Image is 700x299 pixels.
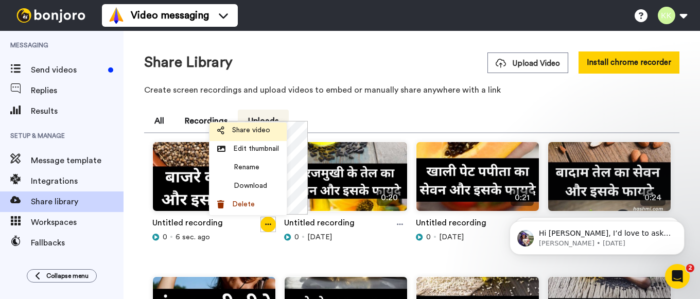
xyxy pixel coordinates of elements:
span: Edit thumbnail [233,144,279,154]
span: Collapse menu [46,272,89,280]
img: bj-logo-header-white.svg [12,8,90,23]
span: Message template [31,154,124,167]
span: Integrations [31,175,124,187]
span: 0:20 [377,189,402,206]
img: 85f98f55-888a-4f3e-9233-cbf310e3c299_thumbnail_source_1758773684.jpg [153,142,275,220]
span: 0 [163,232,167,242]
p: Message from Amy, sent 3d ago [45,40,178,49]
span: Replies [31,84,124,97]
span: Share library [31,196,124,208]
button: Collapse menu [27,269,97,283]
span: Download [234,181,267,191]
p: Create screen recordings and upload videos to embed or manually share anywhere with a link [144,84,679,96]
button: Upload Video [487,52,568,73]
span: Share video [232,125,270,135]
span: Hi [PERSON_NAME], I’d love to ask you a quick question: If [PERSON_NAME] could introduce a new fe... [45,30,177,89]
button: Install chrome recorder [579,51,679,74]
img: 9a786184-9b21-4f13-b08d-e01e85f40912_thumbnail_source_1758625597.jpg [416,142,539,220]
span: Workspaces [31,216,124,228]
span: Send videos [31,64,104,76]
button: All [144,110,174,132]
div: [DATE] [284,232,408,242]
img: 3130658e-8150-467a-956a-d472fdfaad86_thumbnail_source_1758603899.jpg [548,142,671,220]
span: Upload Video [496,58,560,69]
a: Untitled recording [284,217,355,232]
span: 2 [686,264,694,272]
span: 0:21 [511,189,534,206]
div: [DATE] [416,232,539,242]
span: Results [31,105,124,117]
span: 0:24 [640,189,666,206]
button: Recordings [174,110,238,132]
span: Video messaging [131,8,209,23]
span: 0 [426,232,431,242]
div: 6 sec. ago [152,232,276,242]
span: Delete [232,199,255,209]
span: 0 [294,232,299,242]
a: Untitled recording [416,217,486,232]
img: fe6d742e-ab7c-46e7-b3cf-cf3ba7faa08f_thumbnail_source_1758684836.jpg [285,142,407,220]
h1: Share Library [144,55,233,71]
img: vm-color.svg [108,7,125,24]
span: Fallbacks [31,237,124,249]
a: Untitled recording [152,217,223,232]
button: Uploads [238,110,289,132]
span: Rename [234,162,259,172]
iframe: Intercom notifications message [494,199,700,271]
iframe: Intercom live chat [665,264,690,289]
